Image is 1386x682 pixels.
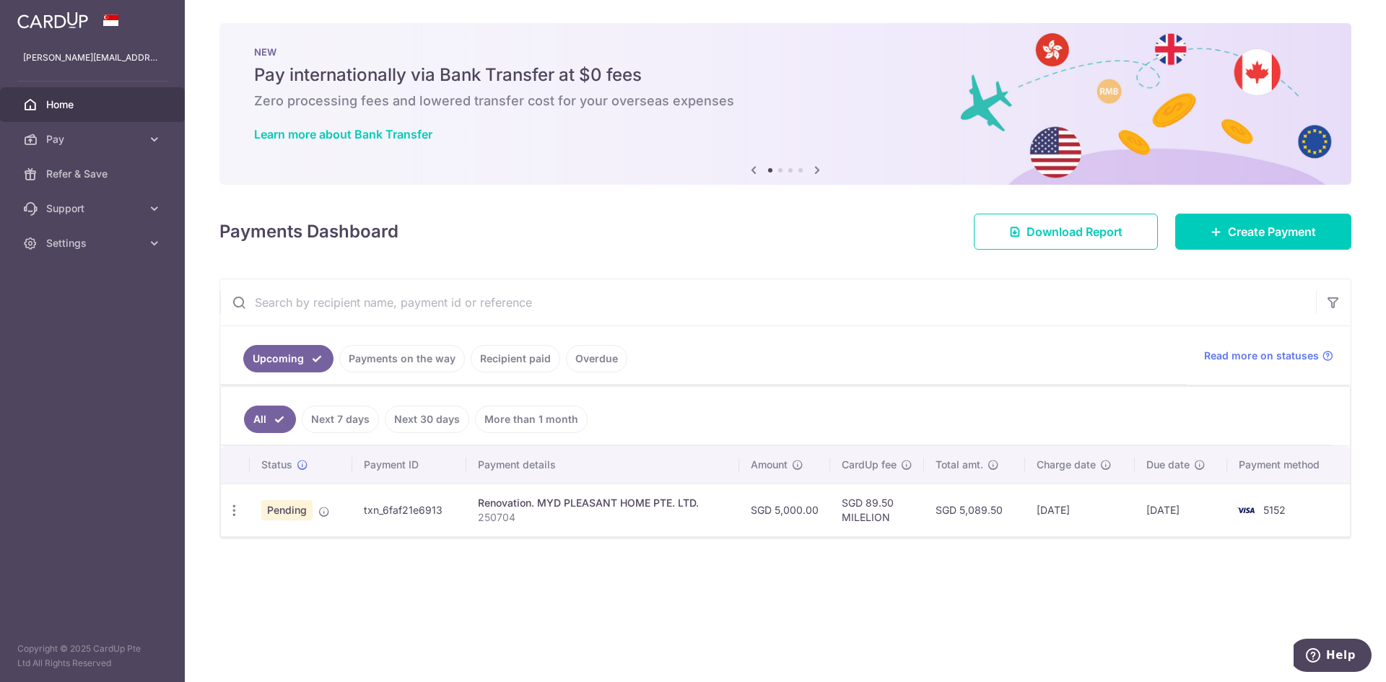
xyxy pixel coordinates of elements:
[244,406,296,433] a: All
[46,167,141,181] span: Refer & Save
[830,484,924,536] td: SGD 89.50 MILELION
[254,92,1317,110] h6: Zero processing fees and lowered transfer cost for your overseas expenses
[352,484,466,536] td: txn_6faf21e6913
[1146,458,1190,472] span: Due date
[1263,504,1286,516] span: 5152
[17,12,88,29] img: CardUp
[466,446,739,484] th: Payment details
[751,458,788,472] span: Amount
[385,406,469,433] a: Next 30 days
[220,279,1316,325] input: Search by recipient name, payment id or reference
[46,97,141,112] span: Home
[1228,223,1316,240] span: Create Payment
[302,406,379,433] a: Next 7 days
[566,345,627,372] a: Overdue
[46,236,141,250] span: Settings
[23,51,162,65] p: [PERSON_NAME][EMAIL_ADDRESS][PERSON_NAME][DOMAIN_NAME]
[1027,223,1123,240] span: Download Report
[1204,349,1333,363] a: Read more on statuses
[1025,484,1135,536] td: [DATE]
[254,46,1317,58] p: NEW
[1294,639,1372,675] iframe: Opens a widget where you can find more information
[1135,484,1227,536] td: [DATE]
[254,64,1317,87] h5: Pay internationally via Bank Transfer at $0 fees
[261,500,313,520] span: Pending
[46,201,141,216] span: Support
[219,23,1351,185] img: Bank transfer banner
[475,406,588,433] a: More than 1 month
[739,484,830,536] td: SGD 5,000.00
[339,345,465,372] a: Payments on the way
[352,446,466,484] th: Payment ID
[1037,458,1096,472] span: Charge date
[46,132,141,147] span: Pay
[478,496,728,510] div: Renovation. MYD PLEASANT HOME PTE. LTD.
[1204,349,1319,363] span: Read more on statuses
[219,219,398,245] h4: Payments Dashboard
[478,510,728,525] p: 250704
[254,127,432,141] a: Learn more about Bank Transfer
[842,458,897,472] span: CardUp fee
[1175,214,1351,250] a: Create Payment
[1227,446,1350,484] th: Payment method
[936,458,983,472] span: Total amt.
[471,345,560,372] a: Recipient paid
[1232,502,1260,519] img: Bank Card
[243,345,334,372] a: Upcoming
[261,458,292,472] span: Status
[974,214,1158,250] a: Download Report
[924,484,1025,536] td: SGD 5,089.50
